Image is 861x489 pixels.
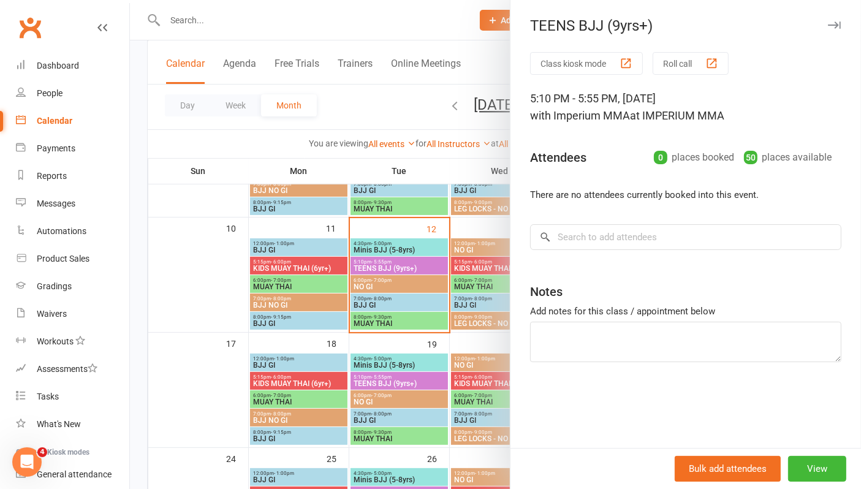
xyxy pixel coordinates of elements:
div: Tasks [37,392,59,401]
div: places available [744,149,832,166]
a: Reports [16,162,129,190]
div: Reports [37,171,67,181]
div: General attendance [37,469,112,479]
div: TEENS BJJ (9yrs+) [510,17,861,34]
div: Notes [530,283,563,300]
a: Calendar [16,107,129,135]
a: Workouts [16,328,129,355]
div: Gradings [37,281,72,291]
a: Payments [16,135,129,162]
div: Product Sales [37,254,89,263]
div: 50 [744,151,757,164]
button: View [788,456,846,482]
div: Workouts [37,336,74,346]
div: Attendees [530,149,586,166]
div: Calendar [37,116,72,126]
span: 4 [37,447,47,457]
div: People [37,88,63,98]
a: What's New [16,411,129,438]
a: General attendance kiosk mode [16,461,129,488]
div: What's New [37,419,81,429]
button: Class kiosk mode [530,52,643,75]
a: Automations [16,218,129,245]
a: Waivers [16,300,129,328]
button: Roll call [653,52,729,75]
li: There are no attendees currently booked into this event. [530,188,841,202]
a: Gradings [16,273,129,300]
div: 5:10 PM - 5:55 PM, [DATE] [530,90,841,124]
div: Messages [37,199,75,208]
a: People [16,80,129,107]
div: Add notes for this class / appointment below [530,304,841,319]
a: Tasks [16,383,129,411]
a: Messages [16,190,129,218]
a: Clubworx [15,12,45,43]
span: with Imperium MMA [530,109,630,122]
div: Assessments [37,364,97,374]
a: Dashboard [16,52,129,80]
div: Dashboard [37,61,79,70]
input: Search to add attendees [530,224,841,250]
a: Assessments [16,355,129,383]
iframe: Intercom live chat [12,447,42,477]
button: Bulk add attendees [675,456,781,482]
div: Waivers [37,309,67,319]
div: Payments [37,143,75,153]
div: 0 [654,151,667,164]
div: places booked [654,149,734,166]
span: at IMPERIUM MMA [630,109,724,122]
div: Automations [37,226,86,236]
a: Product Sales [16,245,129,273]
